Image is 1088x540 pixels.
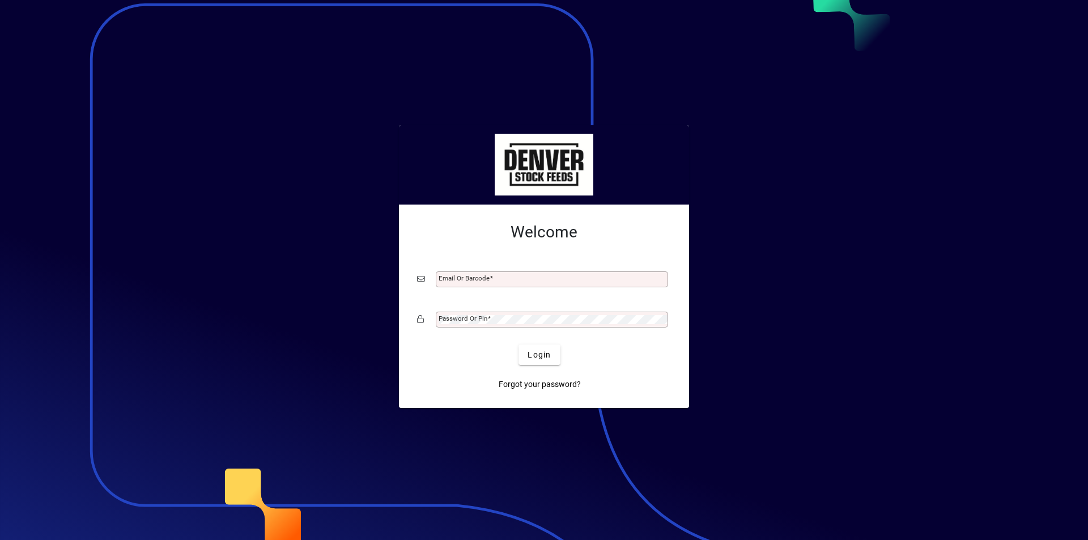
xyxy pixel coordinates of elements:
[439,314,487,322] mat-label: Password or Pin
[417,223,671,242] h2: Welcome
[494,374,585,394] a: Forgot your password?
[518,345,560,365] button: Login
[499,379,581,390] span: Forgot your password?
[528,349,551,361] span: Login
[439,274,490,282] mat-label: Email or Barcode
